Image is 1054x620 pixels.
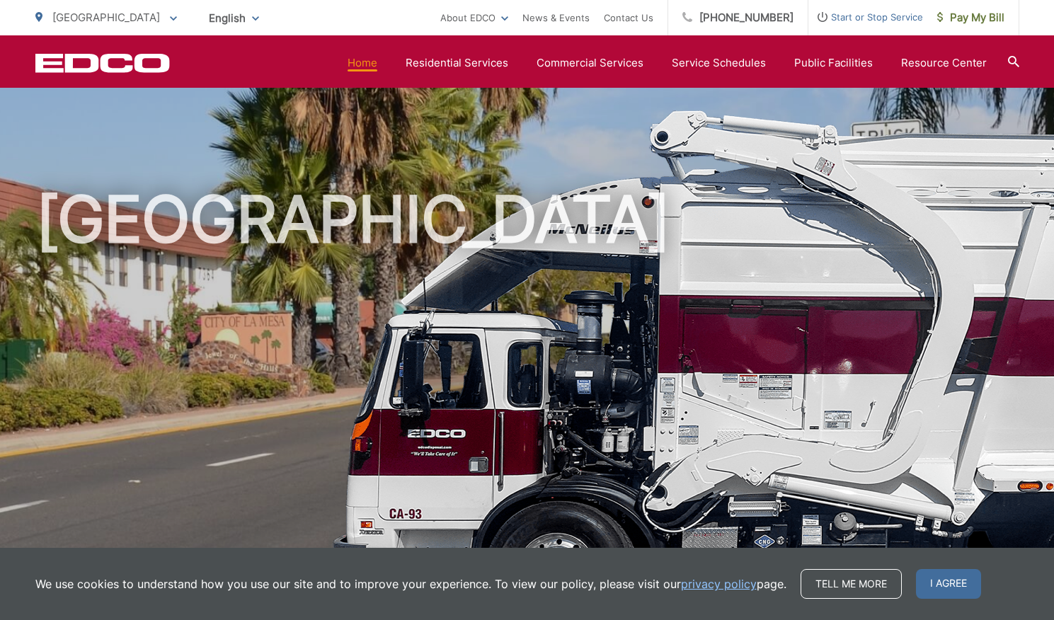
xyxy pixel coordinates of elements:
[52,11,160,24] span: [GEOGRAPHIC_DATA]
[348,54,377,71] a: Home
[35,575,786,592] p: We use cookies to understand how you use our site and to improve your experience. To view our pol...
[522,9,590,26] a: News & Events
[198,6,270,30] span: English
[35,53,170,73] a: EDCD logo. Return to the homepage.
[794,54,873,71] a: Public Facilities
[801,569,902,599] a: Tell me more
[440,9,508,26] a: About EDCO
[937,9,1004,26] span: Pay My Bill
[916,569,981,599] span: I agree
[406,54,508,71] a: Residential Services
[604,9,653,26] a: Contact Us
[672,54,766,71] a: Service Schedules
[681,575,757,592] a: privacy policy
[537,54,643,71] a: Commercial Services
[901,54,987,71] a: Resource Center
